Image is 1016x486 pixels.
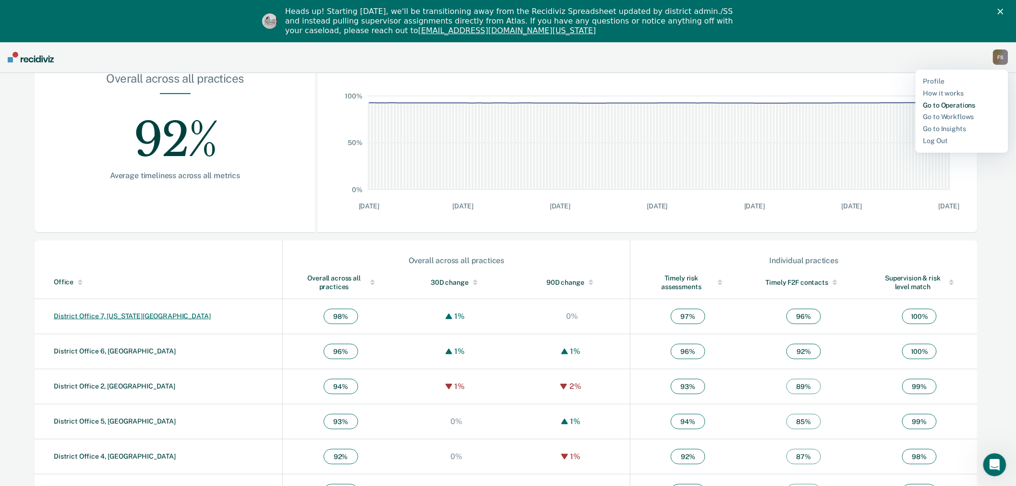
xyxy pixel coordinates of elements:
[786,414,821,429] span: 85 %
[650,274,727,291] div: Timely risk assessments
[902,344,937,359] span: 100 %
[993,49,1008,65] button: FS
[54,452,176,460] a: District Office 4, [GEOGRAPHIC_DATA]
[923,113,1001,121] a: Go to Workflows
[550,202,570,210] text: [DATE]
[359,202,379,210] text: [DATE]
[786,309,821,324] span: 96 %
[283,266,399,299] th: Toggle SortBy
[923,77,1001,85] a: Profile
[54,278,278,286] div: Office
[568,347,583,356] div: 1%
[671,309,705,324] span: 97 %
[324,309,358,324] span: 98 %
[923,89,1001,97] a: How it works
[568,417,583,426] div: 1%
[998,9,1007,14] div: Close
[786,344,821,359] span: 92 %
[923,101,1001,109] a: Go to Operations
[902,379,937,394] span: 99 %
[647,202,668,210] text: [DATE]
[452,382,468,391] div: 1%
[671,449,705,464] span: 92 %
[744,202,765,210] text: [DATE]
[533,278,611,287] div: 90D change
[448,417,465,426] div: 0%
[630,266,746,299] th: Toggle SortBy
[671,414,705,429] span: 94 %
[983,453,1006,476] iframe: Intercom live chat
[65,171,285,180] div: Average timeliness across all metrics
[902,309,937,324] span: 100 %
[54,347,176,355] a: District Office 6, [GEOGRAPHIC_DATA]
[399,266,514,299] th: Toggle SortBy
[35,266,283,299] th: Toggle SortBy
[324,414,358,429] span: 93 %
[283,256,629,265] div: Overall across all practices
[418,278,495,287] div: 30D change
[671,379,705,394] span: 93 %
[902,414,937,429] span: 99 %
[568,452,583,461] div: 1%
[65,94,285,171] div: 92%
[324,449,358,464] span: 92 %
[564,312,581,321] div: 0%
[567,382,584,391] div: 2%
[786,379,821,394] span: 89 %
[302,274,379,291] div: Overall across all practices
[881,274,958,291] div: Supervision & risk level match
[939,202,959,210] text: [DATE]
[514,266,630,299] th: Toggle SortBy
[324,379,358,394] span: 94 %
[923,137,1001,145] a: Log Out
[923,125,1001,133] a: Go to Insights
[54,312,211,320] a: District Office 7, [US_STATE][GEOGRAPHIC_DATA]
[418,26,596,35] a: [EMAIL_ADDRESS][DOMAIN_NAME][US_STATE]
[262,13,278,29] img: Profile image for Kim
[452,347,468,356] div: 1%
[453,202,473,210] text: [DATE]
[746,266,862,299] th: Toggle SortBy
[452,312,468,321] div: 1%
[631,256,977,265] div: Individual practices
[285,7,738,36] div: Heads up! Starting [DATE], we'll be transitioning away from the Recidiviz Spreadsheet updated by ...
[8,52,54,62] img: Recidiviz
[671,344,705,359] span: 96 %
[54,417,176,425] a: District Office 5, [GEOGRAPHIC_DATA]
[54,382,175,390] a: District Office 2, [GEOGRAPHIC_DATA]
[765,278,843,287] div: Timely F2F contacts
[993,49,1008,65] div: F S
[448,452,465,461] div: 0%
[65,72,285,93] div: Overall across all practices
[862,266,978,299] th: Toggle SortBy
[842,202,862,210] text: [DATE]
[902,449,937,464] span: 98 %
[324,344,358,359] span: 96 %
[786,449,821,464] span: 87 %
